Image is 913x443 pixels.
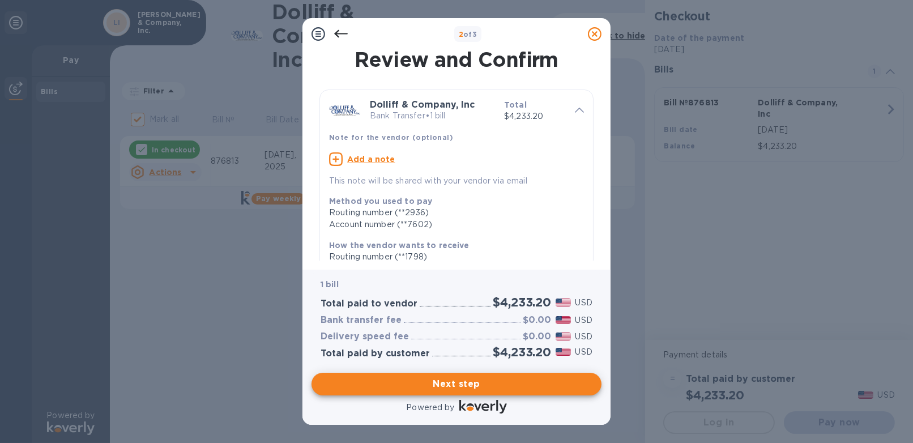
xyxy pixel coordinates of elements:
b: 1 bill [321,280,339,289]
h3: Total paid to vendor [321,299,417,309]
b: of 3 [459,30,477,39]
h2: $4,233.20 [493,295,551,309]
img: USD [556,316,571,324]
h2: $4,233.20 [493,345,551,359]
p: Bank Transfer • 1 bill [370,110,495,122]
u: Add a note [347,155,395,164]
b: How the vendor wants to receive [329,241,470,250]
img: Logo [459,400,507,414]
b: Note for the vendor (optional) [329,133,453,142]
p: USD [575,331,592,343]
h3: $0.00 [523,331,551,342]
div: Dolliff & Company, IncBank Transfer•1 billTotal$4,233.20Note for the vendor (optional)Add a noteT... [329,99,584,187]
p: USD [575,314,592,326]
b: Total [504,100,527,109]
h1: Review and Confirm [317,48,596,71]
b: Dolliff & Company, Inc [370,99,475,110]
span: Next step [321,377,592,391]
span: 2 [459,30,463,39]
div: Account number (**7602) [329,219,575,231]
p: USD [575,346,592,358]
h3: $0.00 [523,315,551,326]
p: Powered by [406,402,454,414]
div: Routing number (**2936) [329,207,575,219]
img: USD [556,348,571,356]
h3: Total paid by customer [321,348,430,359]
p: This note will be shared with your vendor via email [329,175,584,187]
img: USD [556,333,571,340]
button: Next step [312,373,601,395]
div: Routing number (**1798) [329,251,575,263]
h3: Delivery speed fee [321,331,409,342]
h3: Bank transfer fee [321,315,402,326]
p: USD [575,297,592,309]
b: Method you used to pay [329,197,432,206]
img: USD [556,299,571,306]
p: $4,233.20 [504,110,566,122]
